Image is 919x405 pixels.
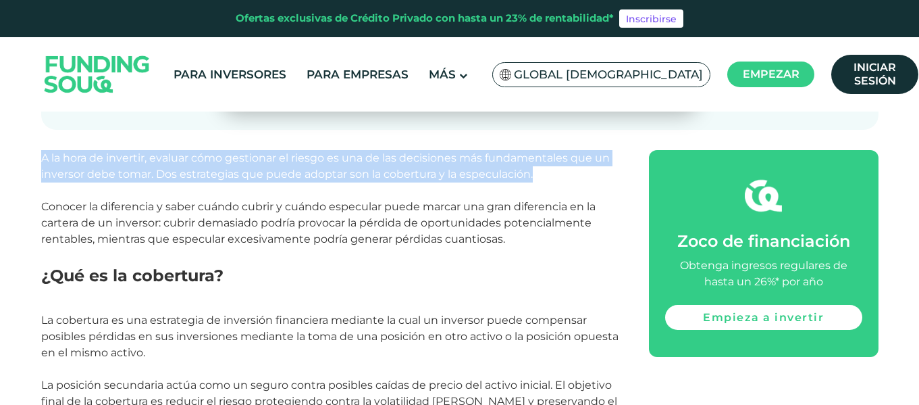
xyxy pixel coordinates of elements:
[680,259,847,288] font: Obtenga ingresos regulares de hasta un 26%* por año
[665,305,862,330] a: Empieza a invertir
[703,311,824,324] font: Empieza a invertir
[831,55,918,94] a: Iniciar sesión
[677,231,850,251] font: Zoco de financiación
[619,9,683,28] a: Inscribirse
[236,11,614,24] font: Ofertas exclusivas de Crédito Privado con hasta un 23% de rentabilidad*
[429,68,456,81] font: Más
[514,68,703,81] font: Global [DEMOGRAPHIC_DATA]
[174,68,286,81] font: Para inversores
[41,151,610,181] font: A la hora de invertir, evaluar cómo gestionar el riesgo es una de las decisiones más fundamentale...
[745,177,782,214] img: fsicon
[41,200,596,245] font: Conocer la diferencia y saber cuándo cubrir y cuándo especular puede marcar una gran diferencia e...
[303,64,412,86] a: Para empresas
[854,61,896,87] font: Iniciar sesión
[500,69,512,80] img: Bandera de Sudáfrica
[307,68,409,81] font: Para empresas
[626,13,677,25] font: Inscribirse
[170,64,290,86] a: Para inversores
[31,40,163,108] img: Logo
[743,68,799,80] font: Empezar
[41,314,619,359] font: La cobertura es una estrategia de inversión financiera mediante la cual un inversor puede compens...
[41,266,224,285] font: ¿Qué es la cobertura?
